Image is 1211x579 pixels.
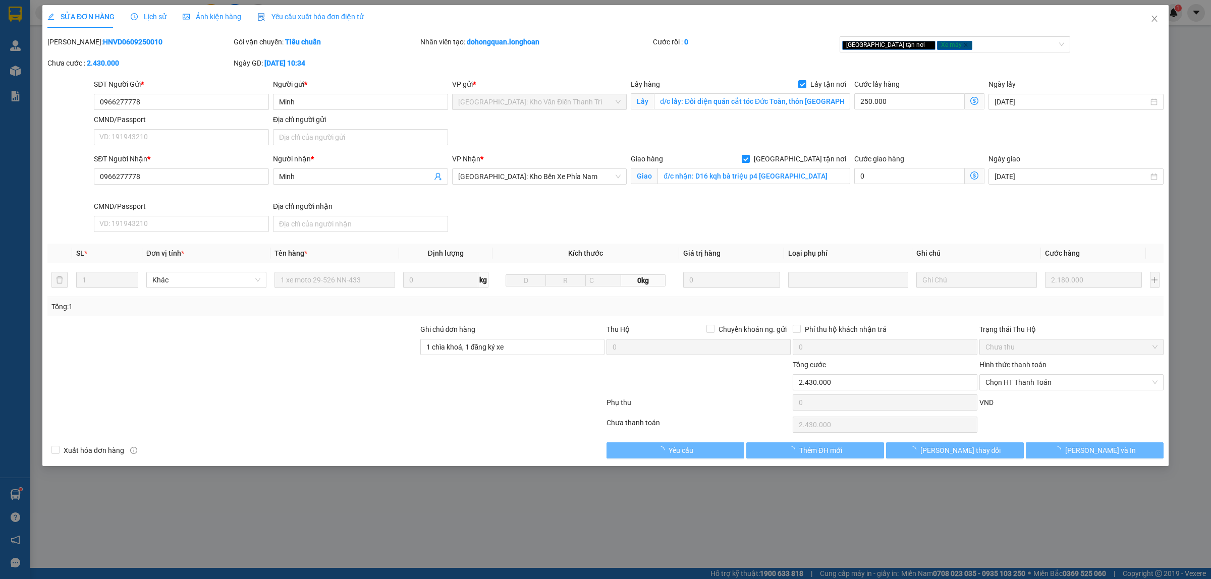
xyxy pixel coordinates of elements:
[183,13,190,20] span: picture
[784,244,912,263] th: Loại phụ phí
[274,249,307,257] span: Tên hàng
[273,114,448,125] div: Địa chỉ người gửi
[1026,442,1164,458] button: [PERSON_NAME] và In
[76,249,84,257] span: SL
[854,93,965,109] input: Cước lấy hàng
[434,172,442,181] span: user-add
[988,80,1016,88] label: Ngày lấy
[654,93,850,109] input: Lấy tận nơi
[47,36,232,47] div: [PERSON_NAME]:
[793,361,826,369] span: Tổng cước
[273,201,448,212] div: Địa chỉ người nhận
[631,80,660,88] span: Lấy hàng
[47,13,54,20] span: edit
[47,13,115,21] span: SỬA ĐƠN HÀNG
[103,38,162,46] b: HNVD0609250010
[714,324,791,335] span: Chuyển khoản ng. gửi
[545,274,586,286] input: R
[916,272,1036,288] input: Ghi Chú
[842,41,935,50] span: [GEOGRAPHIC_DATA] tận nơi
[607,325,630,333] span: Thu Hộ
[1065,445,1136,456] span: [PERSON_NAME] và In
[506,274,546,286] input: D
[631,93,654,109] span: Lấy
[937,41,972,50] span: Xe máy
[988,155,1020,163] label: Ngày giao
[257,13,364,21] span: Yêu cầu xuất hóa đơn điện tử
[963,42,968,47] span: close
[585,274,622,286] input: C
[979,361,1047,369] label: Hình thức thanh toán
[420,36,651,47] div: Nhân viên tạo:
[273,216,448,232] input: Địa chỉ của người nhận
[683,272,780,288] input: 0
[467,38,539,46] b: dohongquan.longhoan
[886,442,1024,458] button: [PERSON_NAME] thay đổi
[257,13,265,21] img: icon
[606,417,792,435] div: Chưa thanh toán
[420,339,604,355] input: Ghi chú đơn hàng
[995,171,1148,182] input: Ngày giao
[606,397,792,415] div: Phụ thu
[234,57,418,69] div: Ngày GD:
[607,442,744,458] button: Yêu cầu
[621,274,666,286] span: 0kg
[1150,15,1159,23] span: close
[985,375,1158,390] span: Chọn HT Thanh Toán
[979,398,994,407] span: VND
[746,442,884,458] button: Thêm ĐH mới
[273,129,448,145] input: Địa chỉ của người gửi
[285,38,321,46] b: Tiêu chuẩn
[657,446,669,453] span: loading
[94,79,269,90] div: SĐT Người Gửi
[51,272,68,288] button: delete
[1045,249,1080,257] span: Cước hàng
[799,445,842,456] span: Thêm ĐH mới
[568,249,603,257] span: Kích thước
[631,155,663,163] span: Giao hàng
[94,201,269,212] div: CMND/Passport
[926,42,931,47] span: close
[801,324,891,335] span: Phí thu hộ khách nhận trả
[452,155,480,163] span: VP Nhận
[1150,272,1160,288] button: plus
[146,249,184,257] span: Đơn vị tính
[970,171,978,180] span: dollar-circle
[909,446,920,453] span: loading
[420,325,476,333] label: Ghi chú đơn hàng
[912,244,1040,263] th: Ghi chú
[94,114,269,125] div: CMND/Passport
[970,97,978,105] span: dollar-circle
[854,80,900,88] label: Cước lấy hàng
[458,94,621,109] span: Hà Nội: Kho Văn Điển Thanh Trì
[979,324,1164,335] div: Trạng thái Thu Hộ
[995,96,1148,107] input: Ngày lấy
[273,153,448,164] div: Người nhận
[94,153,269,164] div: SĐT Người Nhận
[47,57,232,69] div: Chưa cước :
[183,13,241,21] span: Ảnh kiện hàng
[1045,272,1142,288] input: 0
[274,272,395,288] input: VD: Bàn, Ghế
[1140,5,1169,33] button: Close
[750,153,850,164] span: [GEOGRAPHIC_DATA] tận nơi
[631,168,657,184] span: Giao
[653,36,837,47] div: Cước rồi :
[152,272,260,287] span: Khác
[452,79,627,90] div: VP gửi
[684,38,688,46] b: 0
[51,301,467,312] div: Tổng: 1
[788,446,799,453] span: loading
[131,13,167,21] span: Lịch sử
[985,339,1158,355] span: Chưa thu
[806,79,850,90] span: Lấy tận nơi
[458,169,621,184] span: Nha Trang: Kho Bến Xe Phía Nam
[131,13,138,20] span: clock-circle
[428,249,464,257] span: Định lượng
[273,79,448,90] div: Người gửi
[854,168,965,184] input: Cước giao hàng
[920,445,1001,456] span: [PERSON_NAME] thay đổi
[854,155,904,163] label: Cước giao hàng
[130,447,137,454] span: info-circle
[657,168,850,184] input: Giao tận nơi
